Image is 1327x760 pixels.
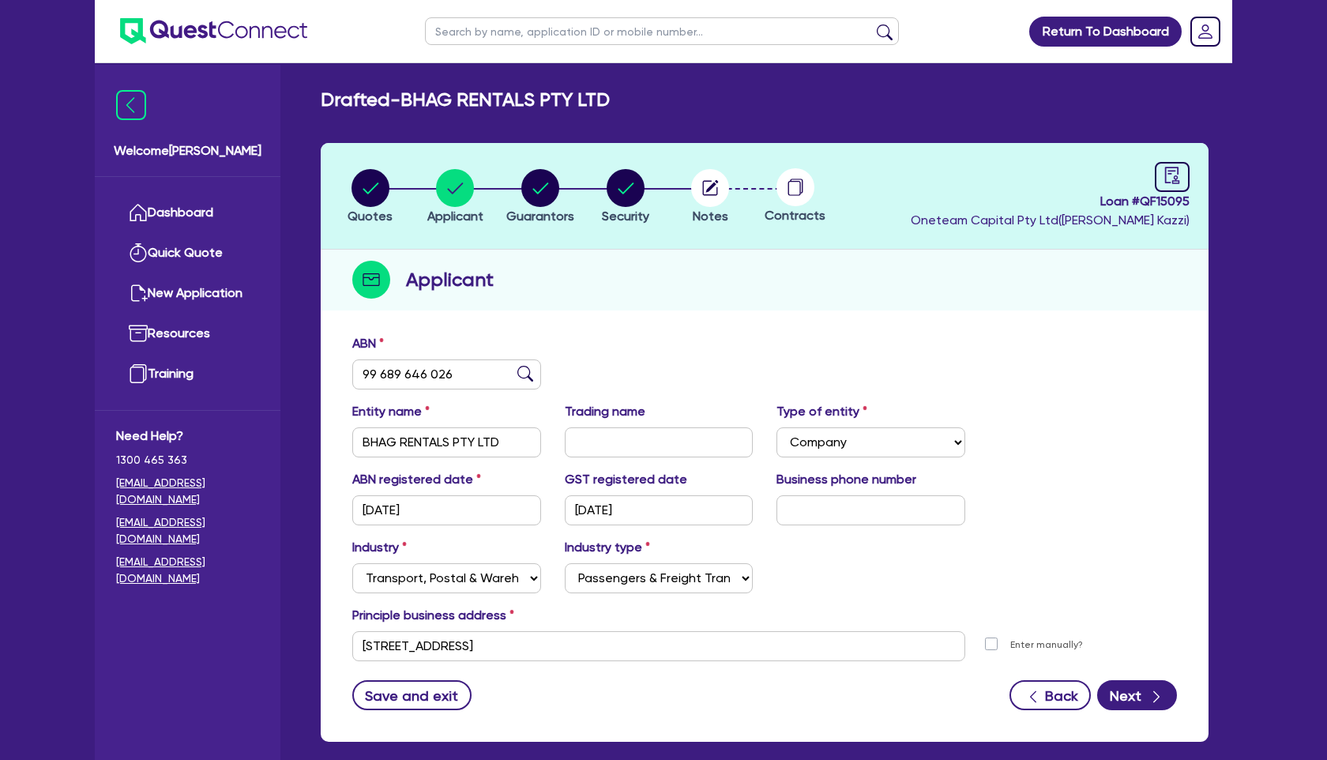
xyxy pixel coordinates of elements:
img: icon-menu-close [116,90,146,120]
img: abn-lookup icon [517,366,533,382]
button: Next [1097,680,1177,710]
label: Principle business address [352,606,514,625]
span: Guarantors [506,209,574,224]
img: new-application [129,284,148,303]
label: Entity name [352,402,430,421]
label: Industry type [565,538,650,557]
span: Welcome [PERSON_NAME] [114,141,261,160]
label: Business phone number [776,470,916,489]
span: audit [1163,167,1181,184]
span: Quotes [348,209,393,224]
a: Dashboard [116,193,259,233]
button: Save and exit [352,680,472,710]
a: New Application [116,273,259,314]
label: GST registered date [565,470,687,489]
a: [EMAIL_ADDRESS][DOMAIN_NAME] [116,475,259,508]
span: Security [602,209,649,224]
button: Notes [690,168,730,227]
button: Back [1009,680,1091,710]
span: Loan # QF15095 [911,192,1190,211]
span: Notes [693,209,728,224]
button: Guarantors [506,168,575,227]
a: [EMAIL_ADDRESS][DOMAIN_NAME] [116,514,259,547]
span: Need Help? [116,427,259,446]
span: 1300 465 363 [116,452,259,468]
span: Applicant [427,209,483,224]
img: quest-connect-logo-blue [120,18,307,44]
label: ABN registered date [352,470,481,489]
a: Quick Quote [116,233,259,273]
a: Resources [116,314,259,354]
h2: Applicant [406,265,494,294]
button: Quotes [347,168,393,227]
a: Dropdown toggle [1185,11,1226,52]
input: Search by name, application ID or mobile number... [425,17,899,45]
span: Oneteam Capital Pty Ltd ( [PERSON_NAME] Kazzi ) [911,213,1190,228]
label: Trading name [565,402,645,421]
img: training [129,364,148,383]
img: step-icon [352,261,390,299]
label: Industry [352,538,407,557]
label: Enter manually? [1010,638,1083,653]
a: [EMAIL_ADDRESS][DOMAIN_NAME] [116,554,259,587]
input: DD / MM / YYYY [352,495,541,525]
button: Applicant [427,168,484,227]
img: quick-quote [129,243,148,262]
button: Security [601,168,650,227]
a: Return To Dashboard [1029,17,1182,47]
img: resources [129,324,148,343]
h2: Drafted - BHAG RENTALS PTY LTD [321,88,610,111]
span: Contracts [765,208,825,223]
label: ABN [352,334,384,353]
label: Type of entity [776,402,867,421]
a: Training [116,354,259,394]
a: audit [1155,162,1190,192]
input: DD / MM / YYYY [565,495,754,525]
